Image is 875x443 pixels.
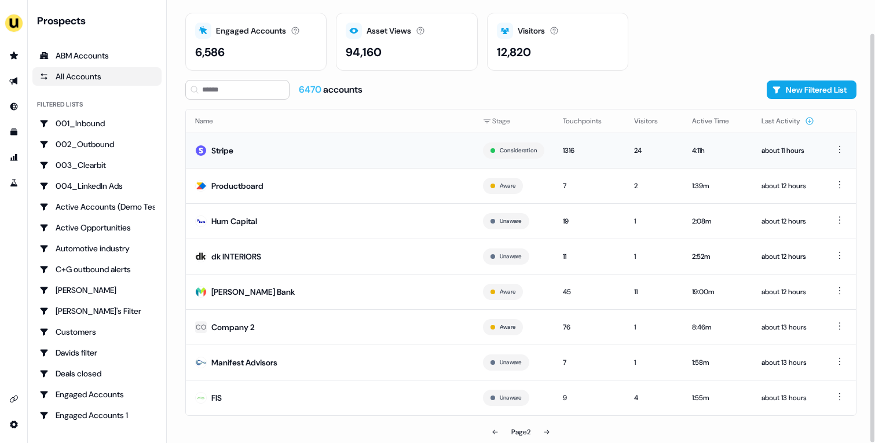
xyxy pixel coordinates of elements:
[761,251,814,262] div: about 12 hours
[211,215,257,227] div: Hum Capital
[761,111,814,131] button: Last Activity
[346,43,382,61] div: 94,160
[634,286,673,298] div: 11
[211,357,277,368] div: Manifest Advisors
[32,218,162,237] a: Go to Active Opportunities
[39,305,155,317] div: [PERSON_NAME]'s Filter
[39,71,155,82] div: All Accounts
[5,46,23,65] a: Go to prospects
[511,426,530,438] div: Page 2
[196,321,206,333] div: CO
[563,357,616,368] div: 7
[563,145,616,156] div: 1316
[32,343,162,362] a: Go to Davids filter
[500,216,522,226] button: Unaware
[692,215,743,227] div: 2:08m
[518,25,545,37] div: Visitors
[5,72,23,90] a: Go to outbound experience
[692,111,743,131] button: Active Time
[500,322,515,332] button: Aware
[5,390,23,408] a: Go to integrations
[39,180,155,192] div: 004_LinkedIn Ads
[39,263,155,275] div: C+G outbound alerts
[211,145,233,156] div: Stripe
[39,243,155,254] div: Automotive industry
[32,406,162,424] a: Go to Engaged Accounts 1
[5,123,23,141] a: Go to templates
[216,25,286,37] div: Engaged Accounts
[634,392,673,404] div: 4
[39,159,155,171] div: 003_Clearbit
[186,109,474,133] th: Name
[767,80,856,99] button: New Filtered List
[367,25,411,37] div: Asset Views
[39,50,155,61] div: ABM Accounts
[32,135,162,153] a: Go to 002_Outbound
[32,281,162,299] a: Go to Charlotte Stone
[563,251,616,262] div: 11
[39,409,155,421] div: Engaged Accounts 1
[761,321,814,333] div: about 13 hours
[500,251,522,262] button: Unaware
[32,239,162,258] a: Go to Automotive industry
[500,145,537,156] button: Consideration
[39,118,155,129] div: 001_Inbound
[500,287,515,297] button: Aware
[692,251,743,262] div: 2:52m
[5,174,23,192] a: Go to experiments
[5,148,23,167] a: Go to attribution
[211,286,295,298] div: [PERSON_NAME] Bank
[39,138,155,150] div: 002_Outbound
[761,180,814,192] div: about 12 hours
[32,197,162,216] a: Go to Active Accounts (Demo Test)
[563,215,616,227] div: 19
[500,357,522,368] button: Unaware
[195,43,225,61] div: 6,586
[32,67,162,86] a: All accounts
[761,145,814,156] div: about 11 hours
[692,145,743,156] div: 4:11h
[37,14,162,28] div: Prospects
[563,392,616,404] div: 9
[497,43,531,61] div: 12,820
[563,180,616,192] div: 7
[39,347,155,358] div: Davids filter
[563,321,616,333] div: 76
[634,215,673,227] div: 1
[39,284,155,296] div: [PERSON_NAME]
[761,215,814,227] div: about 12 hours
[211,251,261,262] div: dk INTERIORS
[634,111,672,131] button: Visitors
[634,357,673,368] div: 1
[5,415,23,434] a: Go to integrations
[692,286,743,298] div: 19:00m
[32,46,162,65] a: ABM Accounts
[32,323,162,341] a: Go to Customers
[32,156,162,174] a: Go to 003_Clearbit
[32,302,162,320] a: Go to Charlotte's Filter
[692,321,743,333] div: 8:46m
[563,286,616,298] div: 45
[483,115,544,127] div: Stage
[37,100,83,109] div: Filtered lists
[211,321,255,333] div: Company 2
[39,201,155,213] div: Active Accounts (Demo Test)
[211,180,263,192] div: Productboard
[299,83,363,96] div: accounts
[39,389,155,400] div: Engaged Accounts
[32,364,162,383] a: Go to Deals closed
[692,392,743,404] div: 1:55m
[32,114,162,133] a: Go to 001_Inbound
[500,181,515,191] button: Aware
[211,392,222,404] div: FIS
[500,393,522,403] button: Unaware
[761,357,814,368] div: about 13 hours
[634,251,673,262] div: 1
[32,260,162,279] a: Go to C+G outbound alerts
[634,145,673,156] div: 24
[32,177,162,195] a: Go to 004_LinkedIn Ads
[5,97,23,116] a: Go to Inbound
[563,111,616,131] button: Touchpoints
[634,321,673,333] div: 1
[39,222,155,233] div: Active Opportunities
